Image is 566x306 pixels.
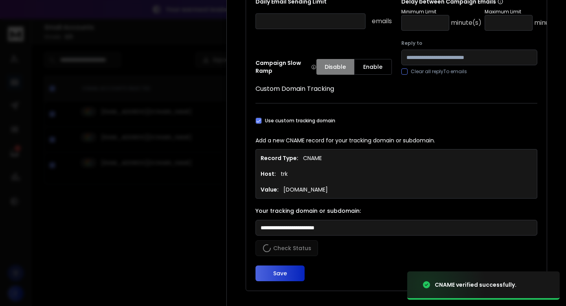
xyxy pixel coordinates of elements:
h1: Value: [261,186,279,194]
p: Maximum Limit [485,9,565,15]
p: Add a new CNAME record for your tracking domain or subdomain. [255,136,537,144]
p: trk [281,170,288,178]
button: Save [255,265,305,281]
p: Minimum Limit [401,9,481,15]
p: [DOMAIN_NAME] [283,186,328,194]
p: minute(s) [451,18,481,28]
div: CNAME verified successfully. [435,281,516,289]
button: Enable [354,59,392,75]
p: CNAME [303,154,322,162]
label: Reply to [401,40,538,46]
label: Use custom tracking domain [265,118,335,124]
h1: Custom Domain Tracking [255,84,537,94]
p: minute(s) [534,18,565,28]
label: Your tracking domain or subdomain: [255,208,537,214]
p: Campaign Slow Ramp [255,59,316,75]
h1: Host: [261,170,276,178]
button: Disable [316,59,354,75]
p: emails [372,17,392,26]
label: Clear all replyTo emails [411,68,467,75]
h1: Record Type: [261,154,298,162]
